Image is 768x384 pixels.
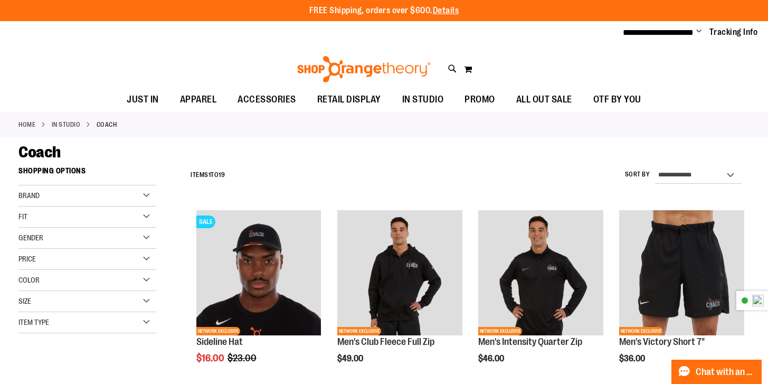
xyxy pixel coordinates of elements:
span: Price [18,255,36,263]
img: OTF Mens Coach FA23 Victory Short - Black primary image [619,210,744,335]
span: $46.00 [478,354,506,363]
span: Gender [18,233,43,242]
span: Fit [18,212,27,221]
span: NETWORK EXCLUSIVE [478,327,522,335]
a: OTF Mens Coach FA23 Victory Short - Black primary imageNETWORK EXCLUSIVE [619,210,744,337]
span: OTF BY YOU [593,88,641,111]
span: PROMO [464,88,495,111]
span: Size [18,297,31,305]
span: 19 [219,171,225,179]
span: ALL OUT SALE [516,88,572,111]
span: SALE [196,216,215,228]
h2: Items to [191,167,225,183]
img: Sideline Hat primary image [196,210,321,335]
button: Account menu [696,27,701,38]
a: Men's Club Fleece Full Zip [337,336,434,347]
a: Men's Intensity Quarter Zip [478,336,582,347]
label: Sort By [625,170,650,179]
span: APPAREL [180,88,217,111]
span: Coach [18,143,61,161]
a: IN STUDIO [52,120,81,129]
a: Men's Victory Short 7" [619,336,705,347]
span: $23.00 [227,353,258,363]
img: OTF Mens Coach FA23 Club Fleece Full Zip - Black primary image [337,210,462,335]
span: Item Type [18,318,49,326]
a: Tracking Info [709,26,758,38]
a: OTF Mens Coach FA23 Intensity Quarter Zip - Black primary imageNETWORK EXCLUSIVE [478,210,603,337]
span: $16.00 [196,353,226,363]
span: Color [18,276,40,284]
a: Home [18,120,35,129]
span: Brand [18,191,40,200]
img: Shop Orangetheory [296,56,432,82]
span: NETWORK EXCLUSIVE [619,327,663,335]
span: RETAIL DISPLAY [317,88,381,111]
span: ACCESSORIES [238,88,296,111]
strong: Shopping Options [18,162,156,185]
img: OTF Mens Coach FA23 Intensity Quarter Zip - Black primary image [478,210,603,335]
span: Chat with an Expert [696,367,755,377]
span: JUST IN [127,88,159,111]
span: $49.00 [337,354,365,363]
span: 1 [208,171,211,179]
a: Sideline Hat [196,336,243,347]
span: $36.00 [619,354,647,363]
a: Sideline Hat primary imageSALENETWORK EXCLUSIVE [196,210,321,337]
span: IN STUDIO [402,88,444,111]
a: OTF Mens Coach FA23 Club Fleece Full Zip - Black primary imageNETWORK EXCLUSIVE [337,210,462,337]
span: NETWORK EXCLUSIVE [337,327,381,335]
p: FREE Shipping, orders over $600. [309,5,459,17]
button: Chat with an Expert [671,360,762,384]
strong: Coach [97,120,117,129]
span: NETWORK EXCLUSIVE [196,327,240,335]
a: Details [433,6,459,15]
